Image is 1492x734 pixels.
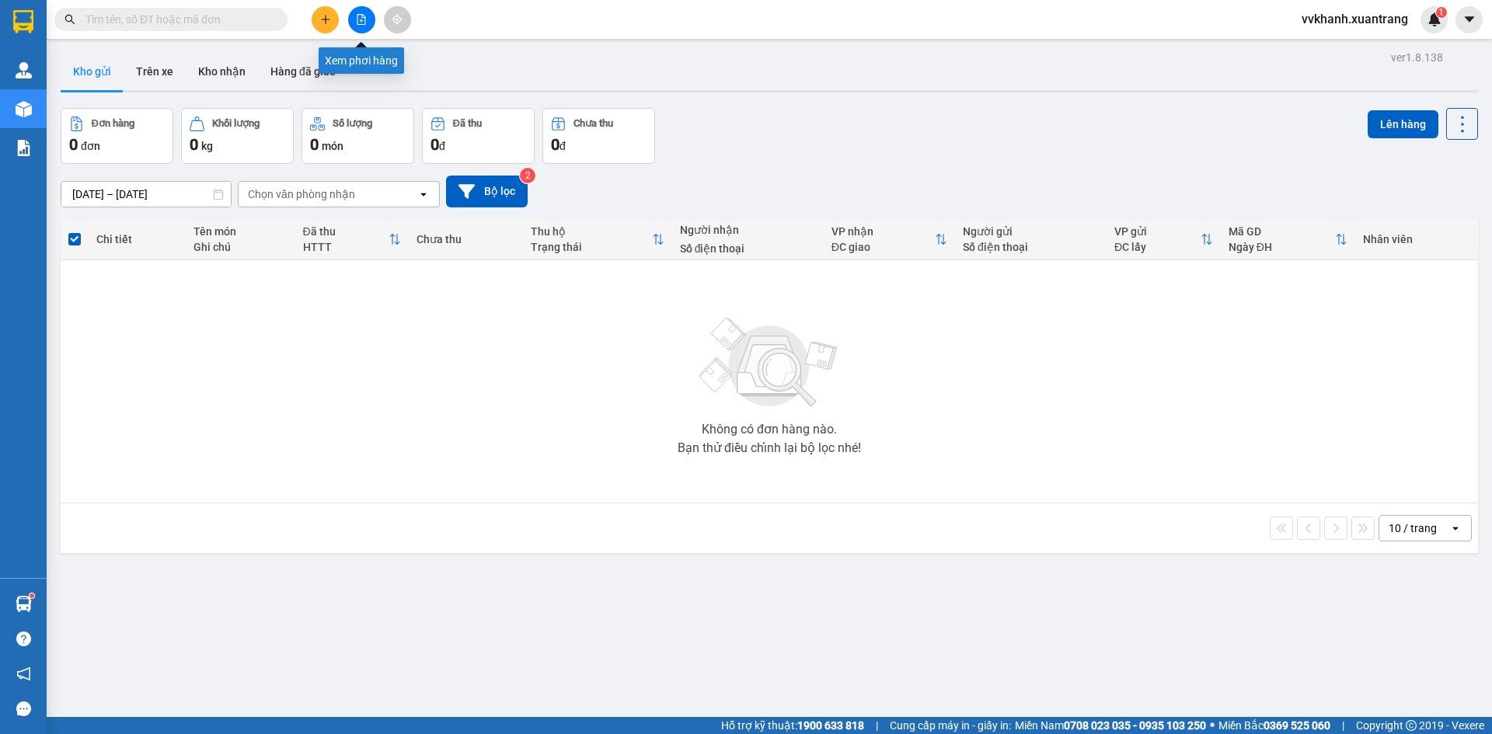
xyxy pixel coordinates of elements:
div: Người nhận [680,224,816,236]
button: Đơn hàng0đơn [61,108,173,164]
span: đơn [81,140,100,152]
span: vvkhanh.xuantrang [1289,9,1421,29]
button: Chưa thu0đ [542,108,655,164]
button: plus [312,6,339,33]
div: VP nhận [831,225,935,238]
div: Nhân viên [1363,233,1470,245]
span: notification [16,666,31,681]
button: caret-down [1455,6,1483,33]
div: Chọn văn phòng nhận [248,186,355,202]
div: Không có đơn hàng nào. [702,423,837,436]
span: Cung cấp máy in - giấy in: [890,717,1011,734]
sup: 2 [520,168,535,183]
button: file-add [348,6,375,33]
div: Tên món [193,225,288,238]
sup: 1 [30,593,34,598]
div: Ghi chú [193,241,288,253]
div: Thu hộ [531,225,652,238]
img: warehouse-icon [16,596,32,612]
button: Trên xe [124,53,186,90]
th: Toggle SortBy [824,219,955,260]
div: Bạn thử điều chỉnh lại bộ lọc nhé! [678,442,861,454]
input: Select a date range. [61,182,231,207]
span: Hỗ trợ kỹ thuật: [721,717,864,734]
svg: open [417,188,430,200]
span: 0 [190,135,198,154]
span: 0 [551,135,559,154]
img: logo-vxr [13,10,33,33]
div: 10 / trang [1389,520,1437,536]
img: svg+xml;base64,PHN2ZyBjbGFzcz0ibGlzdC1wbHVnX19zdmciIHhtbG5zPSJodHRwOi8vd3d3LnczLm9yZy8yMDAwL3N2Zy... [692,308,847,417]
th: Toggle SortBy [1107,219,1221,260]
span: ⚪️ [1210,722,1215,729]
span: plus [320,14,331,25]
button: Kho gửi [61,53,124,90]
span: question-circle [16,631,31,646]
span: message [16,701,31,716]
span: aim [392,14,403,25]
strong: 0708 023 035 - 0935 103 250 [1064,719,1206,732]
div: Chi tiết [96,233,177,245]
strong: 1900 633 818 [797,719,864,732]
div: VP gửi [1114,225,1201,238]
div: Mã GD [1229,225,1335,238]
div: Khối lượng [212,118,260,129]
span: copyright [1406,720,1417,731]
div: HTTT [303,241,389,253]
span: kg [201,140,213,152]
div: Đơn hàng [92,118,134,129]
span: đ [559,140,566,152]
button: Hàng đã giao [258,53,348,90]
div: ver 1.8.138 [1391,49,1443,66]
input: Tìm tên, số ĐT hoặc mã đơn [85,11,269,28]
button: Khối lượng0kg [181,108,294,164]
span: Miền Bắc [1218,717,1330,734]
svg: open [1449,522,1462,534]
div: Ngày ĐH [1229,241,1335,253]
button: Bộ lọc [446,176,528,207]
span: | [1342,717,1344,734]
span: | [876,717,878,734]
div: Số lượng [333,118,372,129]
th: Toggle SortBy [523,219,672,260]
th: Toggle SortBy [295,219,410,260]
button: Kho nhận [186,53,258,90]
span: món [322,140,343,152]
button: aim [384,6,411,33]
span: file-add [356,14,367,25]
span: 1 [1438,7,1444,18]
img: warehouse-icon [16,101,32,117]
div: Chưa thu [417,233,515,245]
th: Toggle SortBy [1221,219,1355,260]
div: Đã thu [453,118,482,129]
img: warehouse-icon [16,62,32,78]
div: Người gửi [963,225,1099,238]
div: Số điện thoại [680,242,816,255]
div: Đã thu [303,225,389,238]
div: Số điện thoại [963,241,1099,253]
span: 0 [310,135,319,154]
span: 0 [69,135,78,154]
div: ĐC giao [831,241,935,253]
span: Miền Nam [1015,717,1206,734]
div: ĐC lấy [1114,241,1201,253]
button: Lên hàng [1368,110,1438,138]
div: Trạng thái [531,241,652,253]
div: Chưa thu [573,118,613,129]
img: solution-icon [16,140,32,156]
strong: 0369 525 060 [1264,719,1330,732]
span: caret-down [1462,12,1476,26]
button: Đã thu0đ [422,108,535,164]
span: search [64,14,75,25]
button: Số lượng0món [302,108,414,164]
span: đ [439,140,445,152]
img: icon-new-feature [1428,12,1441,26]
sup: 1 [1436,7,1447,18]
span: 0 [431,135,439,154]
